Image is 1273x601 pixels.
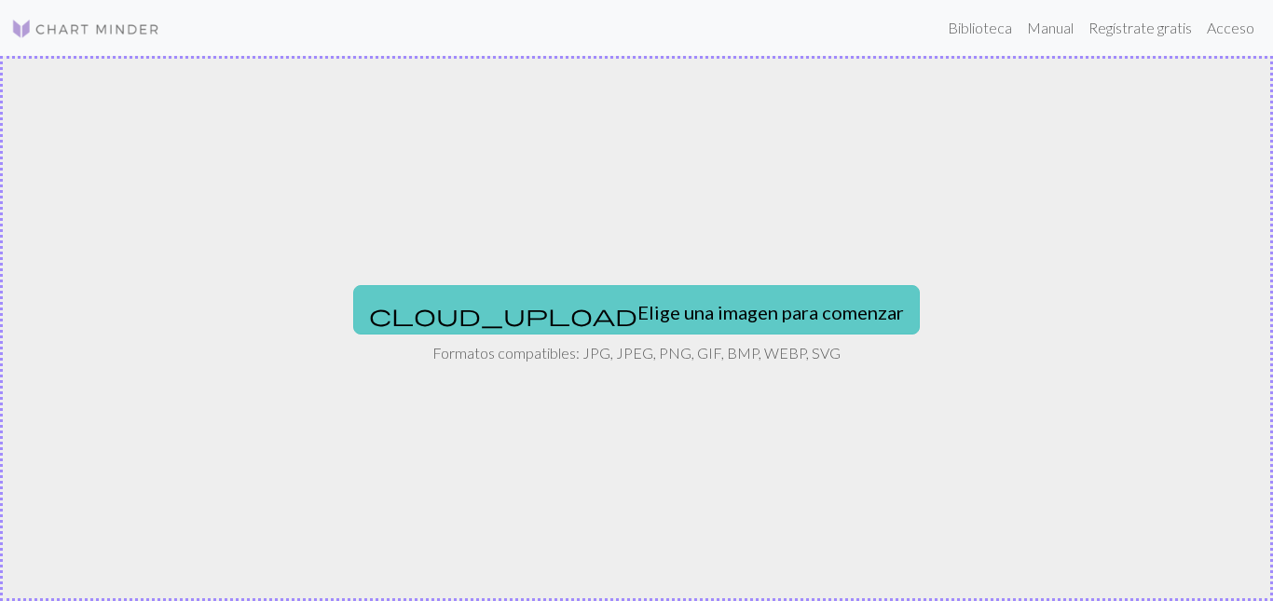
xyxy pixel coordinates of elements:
[369,302,637,328] span: cloud_upload
[1199,9,1262,47] a: Acceso
[1027,19,1074,36] font: Manual
[353,285,920,334] button: Elige una imagen para comenzar
[1207,19,1254,36] font: Acceso
[1020,9,1081,47] a: Manual
[432,344,841,362] font: Formatos compatibles: JPG, JPEG, PNG, GIF, BMP, WEBP, SVG
[637,301,904,323] font: Elige una imagen para comenzar
[940,9,1020,47] a: Biblioteca
[1081,9,1199,47] a: Regístrate gratis
[1088,19,1192,36] font: Regístrate gratis
[948,19,1012,36] font: Biblioteca
[11,18,160,40] img: Logo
